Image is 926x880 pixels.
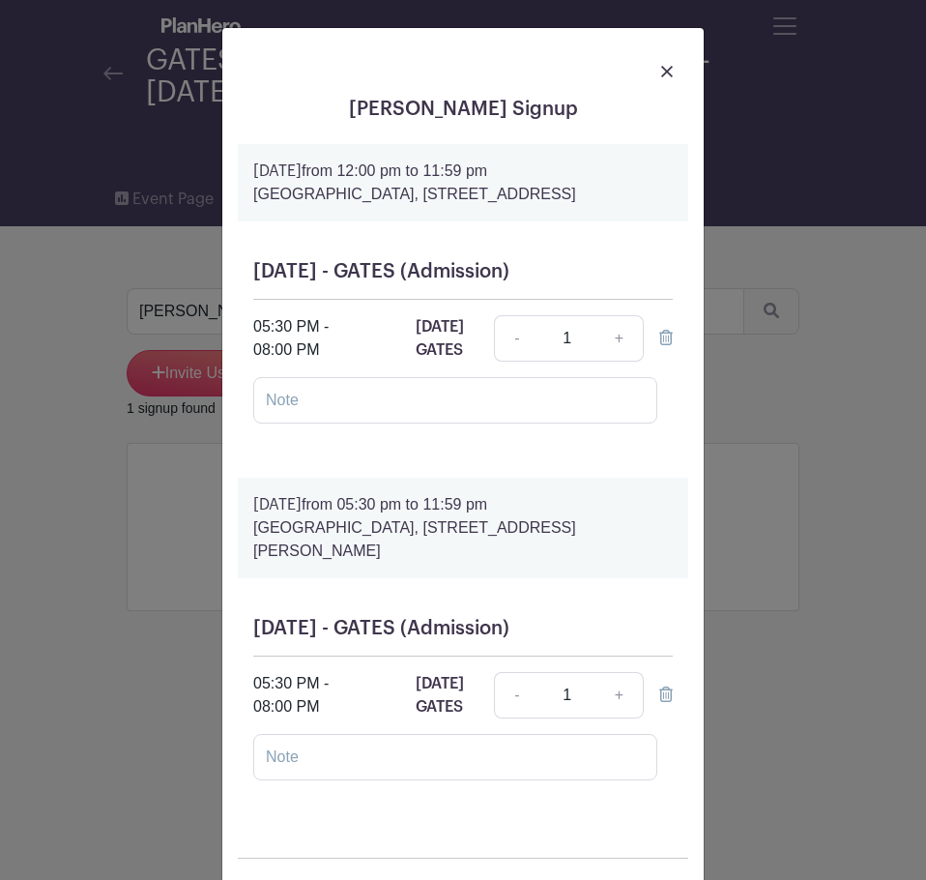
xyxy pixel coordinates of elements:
[253,315,369,362] div: 05:30 PM - 08:00 PM
[253,160,673,183] p: from 12:00 pm to 11:59 pm
[253,183,673,206] p: [GEOGRAPHIC_DATA], [STREET_ADDRESS]
[595,672,644,719] a: +
[661,66,673,77] img: close_button-5f87c8562297e5c2d7936805f587ecaba9071eb48480494691a3f1689db116b3.svg
[238,98,688,121] h5: [PERSON_NAME] Signup
[253,163,302,179] strong: [DATE]
[595,315,644,362] a: +
[253,516,673,563] p: [GEOGRAPHIC_DATA], [STREET_ADDRESS][PERSON_NAME]
[494,315,538,362] a: -
[253,493,673,516] p: from 05:30 pm to 11:59 pm
[253,377,657,424] input: Note
[253,617,673,640] h5: [DATE] - GATES (Admission)
[494,672,538,719] a: -
[416,672,495,719] p: [DATE] GATES
[416,315,495,362] p: [DATE] GATES
[253,734,657,780] input: Note
[253,497,302,513] strong: [DATE]
[253,672,369,719] div: 05:30 PM - 08:00 PM
[253,260,673,283] h5: [DATE] - GATES (Admission)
